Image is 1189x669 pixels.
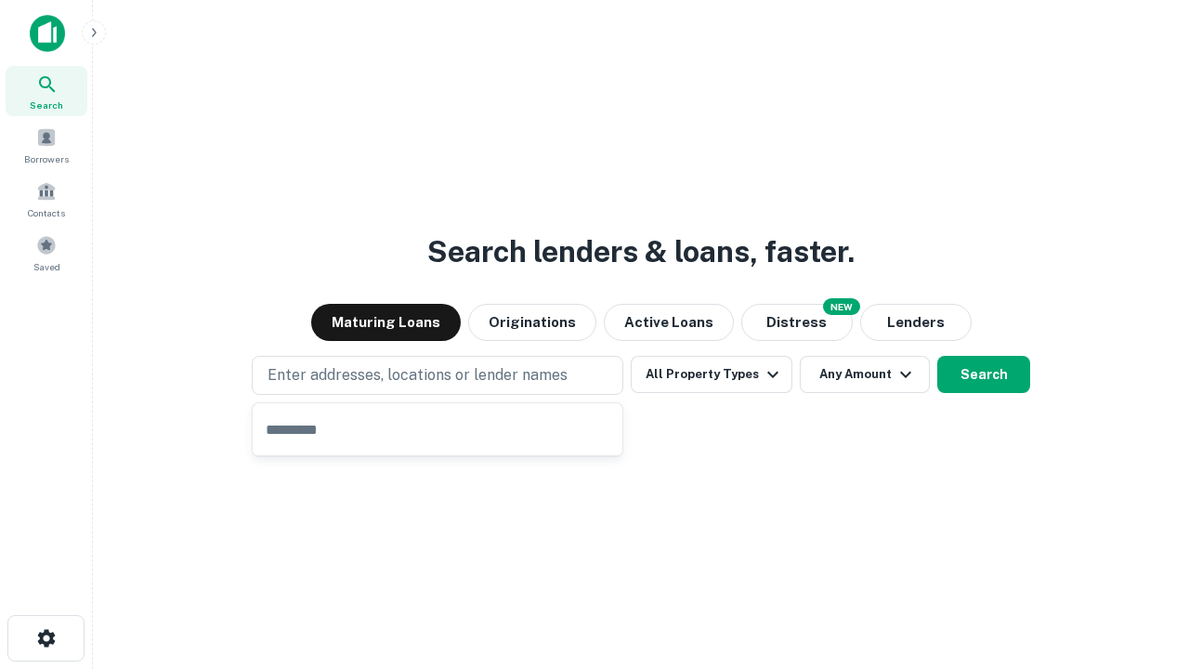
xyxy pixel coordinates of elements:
span: Borrowers [24,151,69,166]
span: Saved [33,259,60,274]
button: Active Loans [604,304,734,341]
a: Borrowers [6,120,87,170]
a: Saved [6,228,87,278]
span: Search [30,98,63,112]
button: All Property Types [631,356,792,393]
button: Any Amount [800,356,930,393]
a: Search [6,66,87,116]
iframe: Chat Widget [1096,520,1189,610]
span: Contacts [28,205,65,220]
a: Contacts [6,174,87,224]
button: Originations [468,304,596,341]
button: Enter addresses, locations or lender names [252,356,623,395]
h3: Search lenders & loans, faster. [427,230,855,274]
button: Search distressed loans with lien and other non-mortgage details. [741,304,853,341]
div: NEW [823,298,860,315]
button: Search [937,356,1030,393]
button: Lenders [860,304,972,341]
button: Maturing Loans [311,304,461,341]
p: Enter addresses, locations or lender names [268,364,568,387]
img: capitalize-icon.png [30,15,65,52]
